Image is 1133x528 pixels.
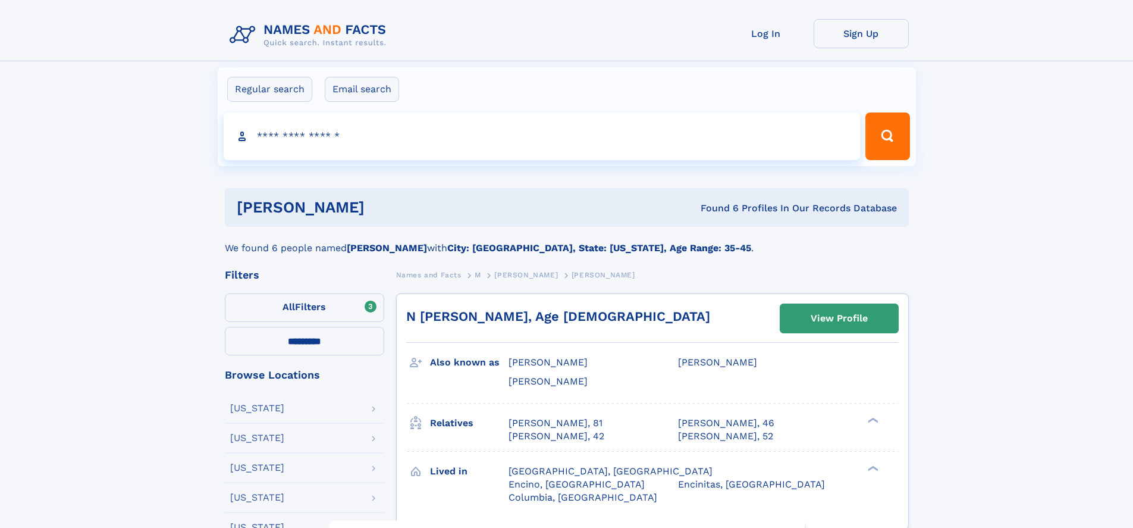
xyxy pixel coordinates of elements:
img: Logo Names and Facts [225,19,396,51]
span: Columbia, [GEOGRAPHIC_DATA] [509,492,657,503]
button: Search Button [865,113,909,160]
a: M [475,267,481,282]
div: [US_STATE] [230,463,284,473]
a: N [PERSON_NAME], Age [DEMOGRAPHIC_DATA] [406,309,710,324]
span: All [283,301,295,313]
a: Names and Facts [396,267,462,282]
a: [PERSON_NAME], 81 [509,417,602,430]
a: [PERSON_NAME], 46 [678,417,774,430]
div: Browse Locations [225,370,384,380]
div: Found 6 Profiles In Our Records Database [532,202,897,215]
div: ❯ [865,416,879,424]
a: Sign Up [814,19,909,48]
h3: Also known as [430,352,509,373]
a: [PERSON_NAME] [494,267,558,282]
div: [US_STATE] [230,493,284,502]
b: [PERSON_NAME] [347,242,427,254]
h3: Lived in [430,461,509,482]
div: View Profile [811,305,868,332]
div: ❯ [865,464,879,472]
div: We found 6 people named with . [225,227,909,255]
span: [PERSON_NAME] [572,271,635,279]
a: [PERSON_NAME], 42 [509,430,604,443]
span: [PERSON_NAME] [494,271,558,279]
a: [PERSON_NAME], 52 [678,430,773,443]
div: Filters [225,270,384,280]
h1: [PERSON_NAME] [237,200,533,215]
span: M [475,271,481,279]
span: Encino, [GEOGRAPHIC_DATA] [509,479,645,490]
a: Log In [718,19,814,48]
b: City: [GEOGRAPHIC_DATA], State: [US_STATE], Age Range: 35-45 [447,242,751,254]
label: Regular search [227,77,312,102]
a: View Profile [780,304,898,333]
span: [PERSON_NAME] [509,357,588,368]
label: Email search [325,77,399,102]
span: [GEOGRAPHIC_DATA], [GEOGRAPHIC_DATA] [509,465,713,477]
div: [US_STATE] [230,404,284,413]
span: Encinitas, [GEOGRAPHIC_DATA] [678,479,825,490]
h3: Relatives [430,413,509,433]
input: search input [224,113,861,160]
span: [PERSON_NAME] [509,376,588,387]
span: [PERSON_NAME] [678,357,757,368]
div: [US_STATE] [230,433,284,443]
label: Filters [225,293,384,322]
